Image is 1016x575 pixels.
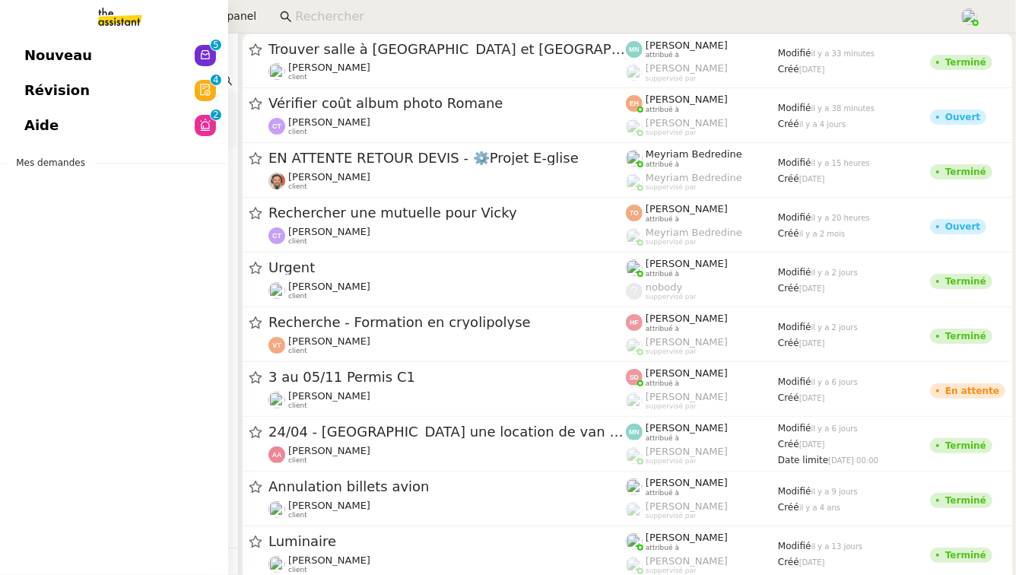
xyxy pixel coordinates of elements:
span: il y a 38 minutes [811,104,875,113]
span: [DATE] [799,440,825,449]
img: users%2FaellJyylmXSg4jqeVbanehhyYJm1%2Favatar%2Fprofile-pic%20(4).png [626,173,643,190]
div: Ouvert [945,113,980,122]
span: Créé [778,173,799,184]
span: il y a 2 jours [811,323,858,332]
img: svg [268,337,285,354]
span: suppervisé par [646,402,697,411]
app-user-label: attribué à [626,532,778,551]
div: Terminé [945,58,986,67]
span: Créé [778,119,799,129]
span: client [288,128,307,136]
app-user-label: attribué à [626,40,778,59]
span: client [288,456,307,465]
img: svg [626,424,643,440]
span: [DATE] [799,65,825,74]
app-user-label: suppervisé par [626,446,778,465]
span: suppervisé par [646,567,697,575]
div: En attente [945,386,999,396]
span: Modifié [778,423,811,434]
span: client [288,237,307,246]
span: Vérifier coût album photo Romane [268,97,626,110]
div: Terminé [945,551,986,560]
span: il y a 33 minutes [811,49,875,58]
span: Meyriam Bedredine [646,148,742,160]
img: users%2FNsDxpgzytqOlIY2WSYlFcHtx26m1%2Favatar%2F8901.jpg [268,392,285,408]
span: il y a 6 jours [811,424,858,433]
app-user-label: suppervisé par [626,555,778,575]
img: svg [626,369,643,386]
span: Modifié [778,48,811,59]
span: il y a 2 mois [799,230,846,238]
app-user-label: suppervisé par [626,336,778,356]
span: client [288,402,307,410]
app-user-detailed-label: client [268,500,626,519]
img: users%2FPPrFYTsEAUgQy5cK5MCpqKbOX8K2%2Favatar%2FCapture%20d%E2%80%99e%CC%81cran%202023-06-05%20a%... [626,259,643,276]
span: Modifié [778,486,811,497]
span: attribué à [646,215,679,224]
span: suppervisé par [646,129,697,137]
div: Terminé [945,332,986,341]
app-user-label: suppervisé par [626,281,778,301]
span: [PERSON_NAME] [646,555,728,567]
span: [PERSON_NAME] [646,313,728,324]
span: attribué à [646,380,679,388]
app-user-detailed-label: client [268,116,626,136]
span: attribué à [646,325,679,333]
span: [DATE] [799,175,825,183]
span: Urgent [268,261,626,275]
span: [DATE] 00:00 [828,456,878,465]
app-user-label: attribué à [626,203,778,223]
span: client [288,73,307,81]
div: Terminé [945,167,986,176]
span: [PERSON_NAME] [288,335,370,347]
span: Modifié [778,541,811,551]
span: Modifié [778,322,811,332]
img: users%2FPPrFYTsEAUgQy5cK5MCpqKbOX8K2%2Favatar%2FCapture%20d%E2%80%99e%CC%81cran%202023-06-05%20a%... [626,533,643,550]
app-user-detailed-label: client [268,226,626,246]
span: attribué à [646,544,679,552]
span: attribué à [646,489,679,497]
img: users%2FPPrFYTsEAUgQy5cK5MCpqKbOX8K2%2Favatar%2FCapture%20d%E2%80%99e%CC%81cran%202023-06-05%20a%... [626,447,643,464]
img: users%2FNsDxpgzytqOlIY2WSYlFcHtx26m1%2Favatar%2F8901.jpg [268,556,285,573]
span: suppervisé par [646,348,697,356]
app-user-detailed-label: client [268,390,626,410]
span: Révision [24,79,90,102]
span: Nouveau [24,44,92,67]
p: 4 [213,75,219,88]
span: [PERSON_NAME] [646,336,728,348]
span: suppervisé par [646,457,697,465]
span: [PERSON_NAME] [646,62,728,74]
img: users%2FaellJyylmXSg4jqeVbanehhyYJm1%2Favatar%2Fprofile-pic%20(4).png [626,228,643,245]
app-user-detailed-label: client [268,281,626,300]
nz-badge-sup: 5 [211,40,221,50]
nz-badge-sup: 2 [211,110,221,120]
span: il y a 4 ans [799,504,840,512]
span: attribué à [646,106,679,114]
span: attribué à [646,51,679,59]
img: users%2FoFdbodQ3TgNoWt9kP3GXAs5oaCq1%2Favatar%2Fprofile-pic.png [626,392,643,409]
span: nobody [646,281,682,293]
span: [PERSON_NAME] [646,117,728,129]
span: Recherche - Formation en cryolipolyse [268,316,626,329]
img: users%2FPPrFYTsEAUgQy5cK5MCpqKbOX8K2%2Favatar%2FCapture%20d%E2%80%99e%CC%81cran%202023-06-05%20a%... [626,557,643,573]
span: [PERSON_NAME] [288,171,370,183]
span: Modifié [778,376,811,387]
img: 70aa4f02-4601-41a7-97d6-196d60f82c2f [268,173,285,189]
span: Aide [24,114,59,137]
span: [DATE] [799,394,825,402]
span: Modifié [778,267,811,278]
div: Terminé [945,277,986,286]
app-user-label: attribué à [626,313,778,332]
app-user-detailed-label: client [268,171,626,191]
span: il y a 2 jours [811,268,858,277]
img: users%2FaellJyylmXSg4jqeVbanehhyYJm1%2Favatar%2Fprofile-pic%20(4).png [626,150,643,167]
span: Modifié [778,212,811,223]
span: Créé [778,439,799,450]
span: [PERSON_NAME] [288,281,370,292]
span: Créé [778,64,799,75]
span: Date limite [778,455,828,465]
app-user-label: attribué à [626,367,778,387]
span: Trouver salle à [GEOGRAPHIC_DATA] et [GEOGRAPHIC_DATA] pour formation [268,43,626,56]
img: svg [626,41,643,58]
span: suppervisé par [646,512,697,520]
